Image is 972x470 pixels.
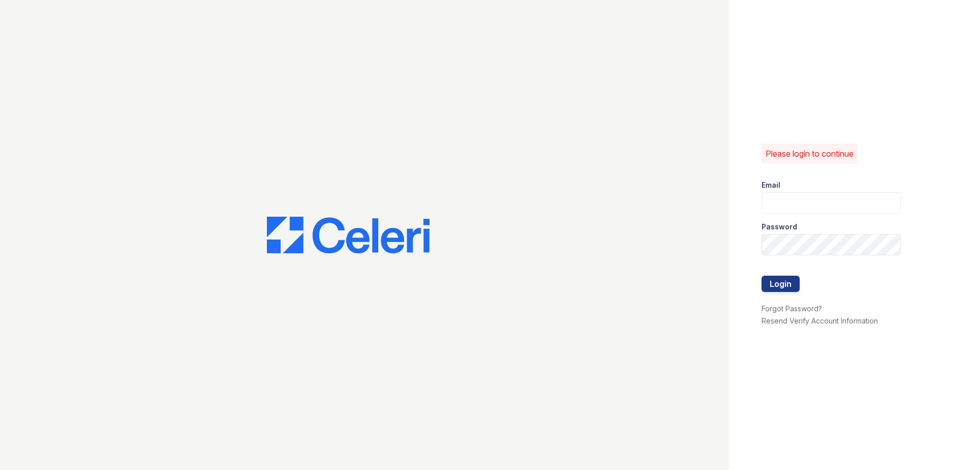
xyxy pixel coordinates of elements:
button: Login [762,276,800,292]
label: Password [762,222,797,232]
img: CE_Logo_Blue-a8612792a0a2168367f1c8372b55b34899dd931a85d93a1a3d3e32e68fde9ad4.png [267,217,430,253]
a: Forgot Password? [762,304,822,313]
p: Please login to continue [766,148,854,160]
label: Email [762,180,780,190]
a: Resend Verify Account Information [762,316,878,325]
